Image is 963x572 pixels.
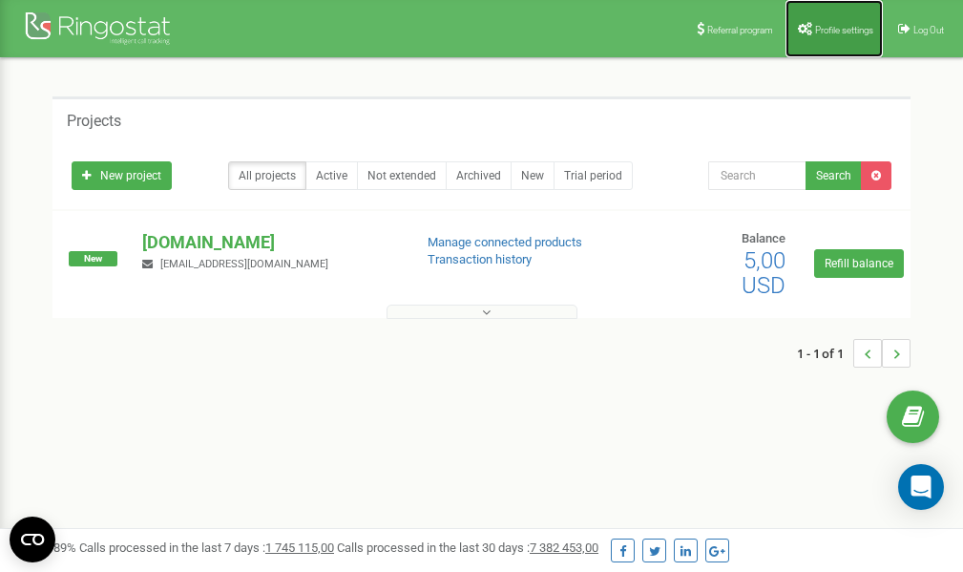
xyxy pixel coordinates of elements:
[797,339,853,368] span: 1 - 1 of 1
[806,161,862,190] button: Search
[337,540,598,555] span: Calls processed in the last 30 days :
[742,247,785,299] span: 5,00 USD
[142,230,396,255] p: [DOMAIN_NAME]
[79,540,334,555] span: Calls processed in the last 7 days :
[511,161,555,190] a: New
[708,161,806,190] input: Search
[814,249,904,278] a: Refill balance
[72,161,172,190] a: New project
[357,161,447,190] a: Not extended
[228,161,306,190] a: All projects
[446,161,512,190] a: Archived
[707,25,773,35] span: Referral program
[160,258,328,270] span: [EMAIL_ADDRESS][DOMAIN_NAME]
[815,25,873,35] span: Profile settings
[913,25,944,35] span: Log Out
[265,540,334,555] u: 1 745 115,00
[530,540,598,555] u: 7 382 453,00
[742,231,785,245] span: Balance
[428,252,532,266] a: Transaction history
[305,161,358,190] a: Active
[69,251,117,266] span: New
[797,320,911,387] nav: ...
[898,464,944,510] div: Open Intercom Messenger
[67,113,121,130] h5: Projects
[428,235,582,249] a: Manage connected products
[10,517,55,562] button: Open CMP widget
[554,161,633,190] a: Trial period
